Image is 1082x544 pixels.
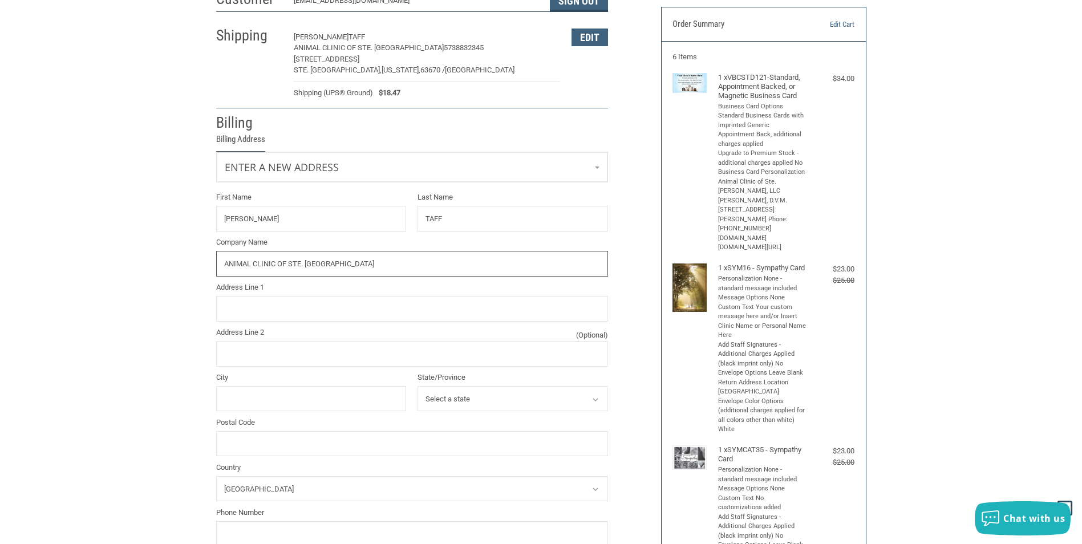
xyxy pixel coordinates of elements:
[718,445,807,464] h4: 1 x SYMCAT35 - Sympathy Card
[796,19,854,30] a: Edit Cart
[718,274,807,293] li: Personalization None - standard message included
[216,282,608,293] label: Address Line 1
[348,33,365,41] span: TAFF
[809,275,854,286] div: $25.00
[294,87,373,99] span: Shipping (UPS® Ground)
[216,327,608,338] label: Address Line 2
[225,160,339,174] span: Enter a new address
[216,113,283,132] h2: Billing
[444,43,484,52] span: 5738832345
[418,192,608,203] label: Last Name
[216,372,407,383] label: City
[718,168,807,253] li: Business Card Personalization Animal Clinic of Ste. [PERSON_NAME], LLC [PERSON_NAME], D.V.M. [STR...
[216,462,608,473] label: Country
[216,507,608,518] label: Phone Number
[216,417,608,428] label: Postal Code
[216,192,407,203] label: First Name
[809,73,854,84] div: $34.00
[216,26,283,45] h2: Shipping
[672,19,796,30] h3: Order Summary
[809,457,854,468] div: $25.00
[718,340,807,369] li: Add Staff Signatures - Additional Charges Applied (black imprint only) No
[718,73,807,101] h4: 1 x VBCSTD121-Standard, Appointment Backed, or Magnetic Business Card
[718,303,807,340] li: Custom Text Your custom message here and/or Insert Clinic Name or Personal Name Here
[294,43,444,52] span: ANIMAL CLINIC OF STE. [GEOGRAPHIC_DATA]
[718,263,807,273] h4: 1 x SYM16 - Sympathy Card
[418,372,608,383] label: State/Province
[445,66,514,74] span: [GEOGRAPHIC_DATA]
[217,152,607,182] a: Enter or select a different address
[373,87,400,99] span: $18.47
[718,149,807,168] li: Upgrade to Premium Stock - additional charges applied No
[294,33,348,41] span: [PERSON_NAME]
[216,133,265,152] legend: Billing Address
[382,66,420,74] span: [US_STATE],
[718,465,807,484] li: Personalization None - standard message included
[975,501,1071,535] button: Chat with us
[1003,512,1065,525] span: Chat with us
[718,102,807,149] li: Business Card Options Standard Business Cards with Imprinted Generic Appointment Back, additional...
[718,378,807,397] li: Return Address Location [GEOGRAPHIC_DATA]
[576,330,608,341] small: (Optional)
[809,263,854,275] div: $23.00
[718,368,807,378] li: Envelope Options Leave Blank
[294,55,359,63] span: [STREET_ADDRESS]
[672,52,854,62] h3: 6 Items
[718,484,807,494] li: Message Options None
[294,66,382,74] span: STE. [GEOGRAPHIC_DATA],
[718,293,807,303] li: Message Options None
[718,513,807,541] li: Add Staff Signatures - Additional Charges Applied (black imprint only) No
[718,494,807,513] li: Custom Text No customizations added
[420,66,445,74] span: 63670 /
[216,237,608,248] label: Company Name
[572,29,608,46] button: Edit
[718,397,807,435] li: Envelope Color Options (additional charges applied for all colors other than white) White
[809,445,854,457] div: $23.00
